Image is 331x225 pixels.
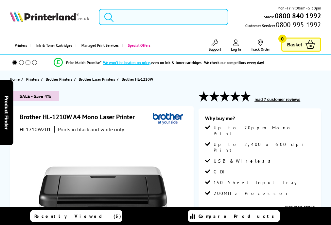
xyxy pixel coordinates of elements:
a: Compare Products [188,210,280,222]
span: 0800 995 1992 [275,22,321,28]
a: Log In [231,40,241,52]
div: Why buy me? [205,115,315,125]
span: Recently Viewed (5) [34,213,121,219]
span: Printers [26,76,39,83]
a: Ink & Toner Cartridges [30,37,76,54]
li: modal_Promise [3,57,315,68]
h1: Brother HL-1210W A4 Mono Laser Printer [20,113,141,121]
span: Basket [287,40,302,49]
span: Compare Products [199,213,278,219]
span: HL1210WZU1 [20,126,51,133]
a: Printerland Logo [10,11,89,23]
a: Recently Viewed (5) [30,210,122,222]
a: Managed Print Services [76,37,122,54]
a: 0800 840 1992 [274,13,321,19]
span: Price Match Promise* [66,60,102,65]
button: read 7 customer reviews [253,97,302,102]
span: Home [10,76,20,83]
a: Brother Laser Printers [79,76,117,83]
span: Product Finder [3,96,10,129]
a: Support [209,40,221,52]
span: 200MHz Processor [214,190,290,196]
span: Up to 2,400 x 600 dpi Print [214,141,315,153]
a: Track Order [251,40,270,52]
a: Basket 0 [281,38,321,52]
span: 0 [278,35,287,43]
span: GDI [214,169,225,175]
i: Prints in black and white only [58,126,124,133]
div: - even on ink & toner cartridges - We check our competitors every day! [102,60,264,65]
a: Home [10,76,21,83]
span: USB & Wireless [214,158,274,164]
a: Special Offers [122,37,154,54]
span: Brother Printers [46,76,72,83]
span: Ink & Toner Cartridges [36,37,72,54]
a: Printers [26,76,41,83]
a: View more details [285,204,315,209]
span: Brother Laser Printers [79,76,115,83]
span: 150 Sheet Input Tray [214,180,302,185]
span: Customer Service: [245,22,321,29]
a: Brother Printers [46,76,74,83]
span: Mon - Fri 9:00am - 5:30pm [277,5,321,11]
span: Brother HL-1210W [122,77,153,82]
span: Log In [231,47,241,52]
span: SALE - Save 4% [10,91,59,101]
span: Sales: [264,14,274,20]
img: Brother [153,113,183,125]
img: Printerland Logo [10,11,89,22]
span: Up to 20ppm Mono Print [214,125,315,137]
span: Support [209,47,221,52]
a: Printers [10,37,30,54]
b: 0800 840 1992 [275,11,321,20]
span: We won’t be beaten on price, [103,60,151,65]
